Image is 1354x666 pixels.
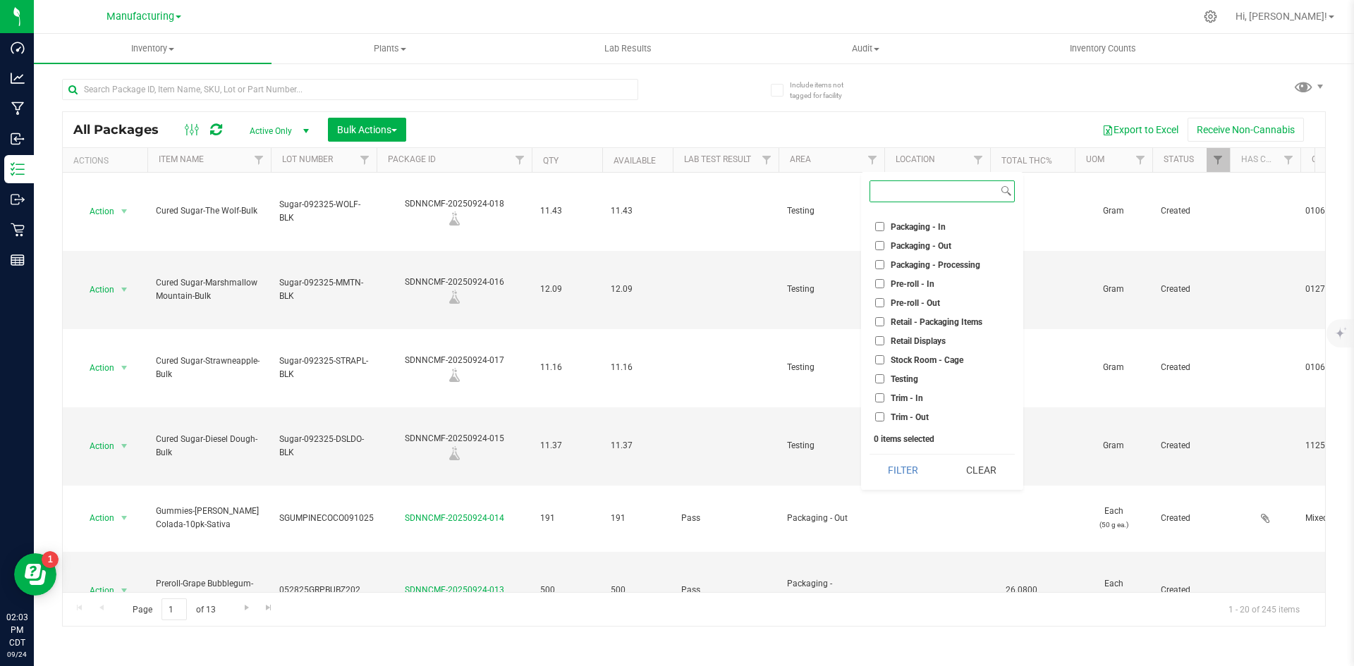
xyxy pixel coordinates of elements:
[611,584,664,597] span: 500
[272,34,509,63] a: Plants
[279,354,368,381] span: Sugar-092325-STRAPL-BLK
[891,375,918,383] span: Testing
[614,156,656,166] a: Available
[116,202,133,221] span: select
[1161,512,1221,525] span: Created
[6,649,28,660] p: 09/24
[77,436,115,456] span: Action
[748,42,984,55] span: Audit
[11,162,25,176] inline-svg: Inventory
[891,261,980,269] span: Packaging - Processing
[11,101,25,116] inline-svg: Manufacturing
[73,156,142,166] div: Actions
[787,439,876,452] span: Testing
[787,577,876,604] span: Packaging - Processing
[875,374,884,383] input: Testing
[14,553,56,596] iframe: Resource center
[279,584,368,597] span: 052825GRPBUBZ202
[870,181,998,202] input: Search
[1236,11,1327,22] span: Hi, [PERSON_NAME]!
[106,11,174,23] span: Manufacturing
[1161,439,1221,452] span: Created
[11,71,25,85] inline-svg: Analytics
[747,34,984,63] a: Audit
[279,512,374,525] span: SGUMPINECOCO091025
[681,584,770,597] span: Pass
[279,198,368,225] span: Sugar-092325-WOLF-BLK
[11,223,25,237] inline-svg: Retail
[1188,118,1304,142] button: Receive Non-Cannabis
[875,355,884,364] input: Stock Room - Cage
[77,202,115,221] span: Action
[891,413,929,421] span: Trim - Out
[891,318,982,326] span: Retail - Packaging Items
[787,204,876,218] span: Testing
[405,513,504,523] a: SDNNCMF-20250924-014
[787,512,876,525] span: Packaging - Out
[1083,204,1144,218] span: Gram
[337,124,397,135] span: Bulk Actions
[891,223,946,231] span: Packaging - In
[1161,204,1221,218] span: Created
[540,361,594,374] span: 11.16
[891,356,963,364] span: Stock Room - Cage
[1161,361,1221,374] span: Created
[875,222,884,231] input: Packaging - In
[1093,118,1188,142] button: Export to Excel
[896,154,935,164] a: Location
[875,241,884,250] input: Packaging - Out
[947,455,1015,486] button: Clear
[1083,283,1144,296] span: Gram
[161,598,187,620] input: 1
[1083,439,1144,452] span: Gram
[1086,154,1104,164] a: UOM
[611,439,664,452] span: 11.37
[540,512,594,525] span: 191
[374,446,534,460] div: Lab Sample
[374,432,534,460] div: SDNNCMF-20250924-015
[875,298,884,307] input: Pre-roll - Out
[1083,361,1144,374] span: Gram
[1230,148,1300,173] th: Has COA
[1277,148,1300,172] a: Filter
[77,280,115,300] span: Action
[34,42,272,55] span: Inventory
[279,276,368,303] span: Sugar-092325-MMTN-BLK
[6,611,28,649] p: 02:03 PM CDT
[861,148,884,172] a: Filter
[540,439,594,452] span: 11.37
[787,283,876,296] span: Testing
[1051,42,1155,55] span: Inventory Counts
[787,361,876,374] span: Testing
[684,154,751,164] a: Lab Test Result
[891,394,923,402] span: Trim - In
[999,580,1044,600] span: 26.0800
[353,148,377,172] a: Filter
[156,204,262,218] span: Cured Sugar-The Wolf-Bulk
[1164,154,1194,164] a: Status
[11,192,25,206] inline-svg: Outbound
[34,34,272,63] a: Inventory
[875,260,884,269] input: Packaging - Processing
[875,336,884,345] input: Retail Displays
[116,508,133,528] span: select
[875,279,884,288] input: Pre-roll - In
[77,581,115,600] span: Action
[967,148,990,172] a: Filter
[116,581,133,600] span: select
[116,280,133,300] span: select
[1083,518,1144,531] p: (50 g ea.)
[1207,148,1230,172] a: Filter
[875,393,884,402] input: Trim - In
[874,434,1011,444] div: 0 items selected
[374,290,534,304] div: Lab Sample
[11,253,25,267] inline-svg: Reports
[259,598,279,617] a: Go to the last page
[790,80,860,101] span: Include items not tagged for facility
[159,154,204,164] a: Item Name
[870,455,937,486] button: Filter
[1001,156,1052,166] a: Total THC%
[540,204,594,218] span: 11.43
[875,317,884,326] input: Retail - Packaging Items
[405,585,504,595] a: SDNNCMF-20250924-013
